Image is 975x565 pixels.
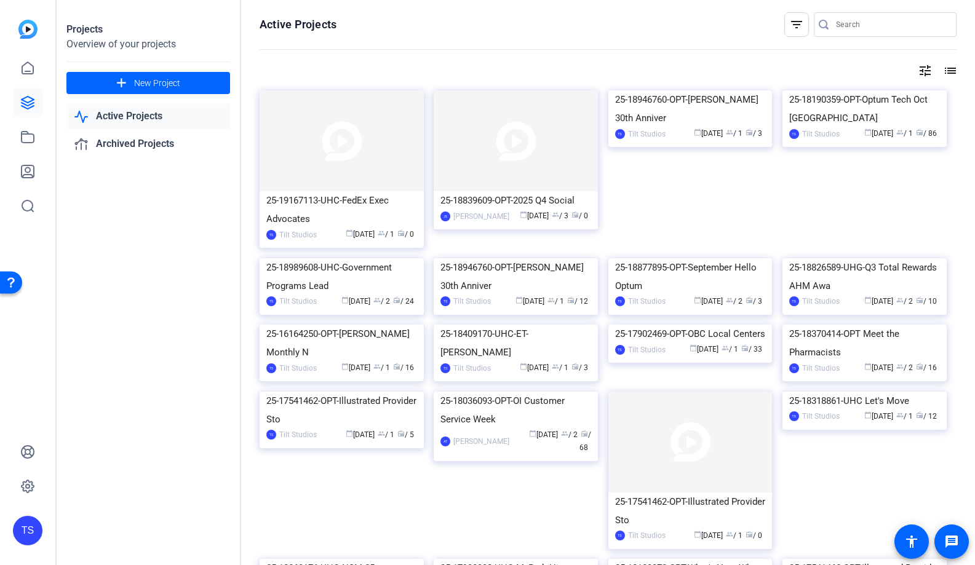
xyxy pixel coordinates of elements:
span: / 1 [896,412,913,421]
span: group [378,229,385,237]
div: TS [789,363,799,373]
mat-icon: accessibility [904,534,919,549]
span: / 1 [896,129,913,138]
span: / 1 [726,531,742,540]
span: radio [567,296,575,304]
div: 25-18409170-UHC-ET-[PERSON_NAME] [440,325,591,362]
span: / 1 [547,297,564,306]
div: 25-17902469-OPT-OBC Local Centers [615,325,766,343]
div: 25-18190359-OPT-Optum Tech Oct [GEOGRAPHIC_DATA] [789,90,940,127]
div: Tilt Studios [802,362,840,374]
span: group [561,430,568,437]
div: TS [266,230,276,240]
a: Active Projects [66,104,230,129]
div: 25-18839609-OPT-2025 Q4 Social [440,191,591,210]
span: radio [916,128,923,136]
span: / 5 [397,430,414,439]
span: calendar_today [690,344,697,352]
div: TS [789,129,799,139]
span: [DATE] [864,129,893,138]
div: Overview of your projects [66,37,230,52]
span: / 86 [916,129,937,138]
span: / 3 [746,297,762,306]
div: Tilt Studios [279,429,317,441]
span: [DATE] [864,363,893,372]
div: TS [266,363,276,373]
div: Tilt Studios [628,529,666,542]
span: calendar_today [520,363,527,370]
span: / 12 [567,297,588,306]
div: TS [440,296,450,306]
img: blue-gradient.svg [18,20,38,39]
span: calendar_today [694,531,701,538]
span: [DATE] [515,297,544,306]
div: Tilt Studios [628,128,666,140]
div: 25-18946760-OPT-[PERSON_NAME] 30th Anniver [615,90,766,127]
span: / 24 [393,297,414,306]
span: calendar_today [529,430,536,437]
div: 25-18946760-OPT-[PERSON_NAME] 30th Anniver [440,258,591,295]
span: group [726,531,733,538]
span: / 0 [571,211,588,220]
span: calendar_today [864,296,872,304]
span: [DATE] [346,230,375,239]
span: / 2 [896,363,913,372]
div: TS [266,296,276,306]
div: Tilt Studios [628,344,666,356]
span: radio [741,344,749,352]
span: calendar_today [341,296,349,304]
h1: Active Projects [260,17,336,32]
span: radio [581,430,588,437]
span: / 1 [378,230,394,239]
div: 25-18877895-OPT-September Hello Optum [615,258,766,295]
span: / 0 [397,230,414,239]
span: / 2 [896,297,913,306]
div: JS [440,211,450,221]
span: [DATE] [694,129,723,138]
div: 25-18826589-UHG-Q3 Total Rewards AHM Awa [789,258,940,295]
span: [DATE] [529,430,558,439]
div: Tilt Studios [802,295,840,307]
span: group [552,363,559,370]
span: calendar_today [694,128,701,136]
span: radio [916,411,923,419]
span: [DATE] [520,211,549,220]
span: calendar_today [864,128,872,136]
span: [DATE] [341,363,370,372]
div: TS [615,296,625,306]
div: Tilt Studios [453,362,491,374]
span: / 0 [746,531,762,540]
mat-icon: filter_list [789,17,804,32]
span: / 3 [552,211,568,220]
div: 25-18989608-UHC-Government Programs Lead [266,258,417,295]
span: / 1 [722,345,738,354]
div: Tilt Studios [453,295,491,307]
span: radio [746,128,753,136]
span: calendar_today [346,430,353,437]
span: / 10 [916,297,937,306]
span: calendar_today [346,229,353,237]
span: / 2 [726,297,742,306]
span: [DATE] [346,430,375,439]
div: Tilt Studios [279,362,317,374]
span: radio [746,296,753,304]
span: / 1 [552,363,568,372]
span: group [722,344,729,352]
div: Tilt Studios [628,295,666,307]
span: [DATE] [694,531,723,540]
span: group [552,211,559,218]
span: group [547,296,555,304]
span: radio [397,229,405,237]
span: calendar_today [864,411,872,419]
span: / 12 [916,412,937,421]
span: / 33 [741,345,762,354]
div: Projects [66,22,230,37]
span: [DATE] [520,363,549,372]
span: radio [571,363,579,370]
span: / 1 [378,430,394,439]
mat-icon: message [944,534,959,549]
span: calendar_today [694,296,701,304]
div: Tilt Studios [279,229,317,241]
div: 25-17541462-OPT-Illustrated Provider Sto [615,492,766,529]
div: TS [615,531,625,540]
